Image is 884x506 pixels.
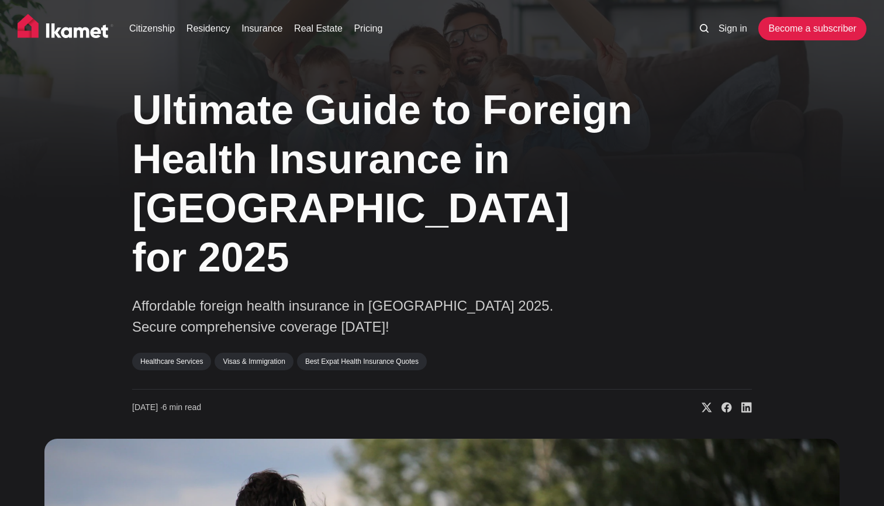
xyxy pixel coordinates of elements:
[129,22,175,36] a: Citizenship
[132,353,211,370] a: Healthcare Services
[297,353,427,370] a: Best Expat Health Insurance Quotes
[215,353,293,370] a: Visas & Immigration
[132,295,600,338] p: Affordable foreign health insurance in [GEOGRAPHIC_DATA] 2025. Secure comprehensive coverage [DATE]!
[354,22,382,36] a: Pricing
[719,22,747,36] a: Sign in
[187,22,230,36] a: Residency
[692,402,712,414] a: Share on X
[132,85,635,282] h1: Ultimate Guide to Foreign Health Insurance in [GEOGRAPHIC_DATA] for 2025
[294,22,343,36] a: Real Estate
[241,22,282,36] a: Insurance
[712,402,732,414] a: Share on Facebook
[132,402,163,412] span: [DATE] ∙
[132,402,201,414] time: 6 min read
[732,402,752,414] a: Share on Linkedin
[758,17,866,40] a: Become a subscriber
[18,14,113,43] img: Ikamet home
